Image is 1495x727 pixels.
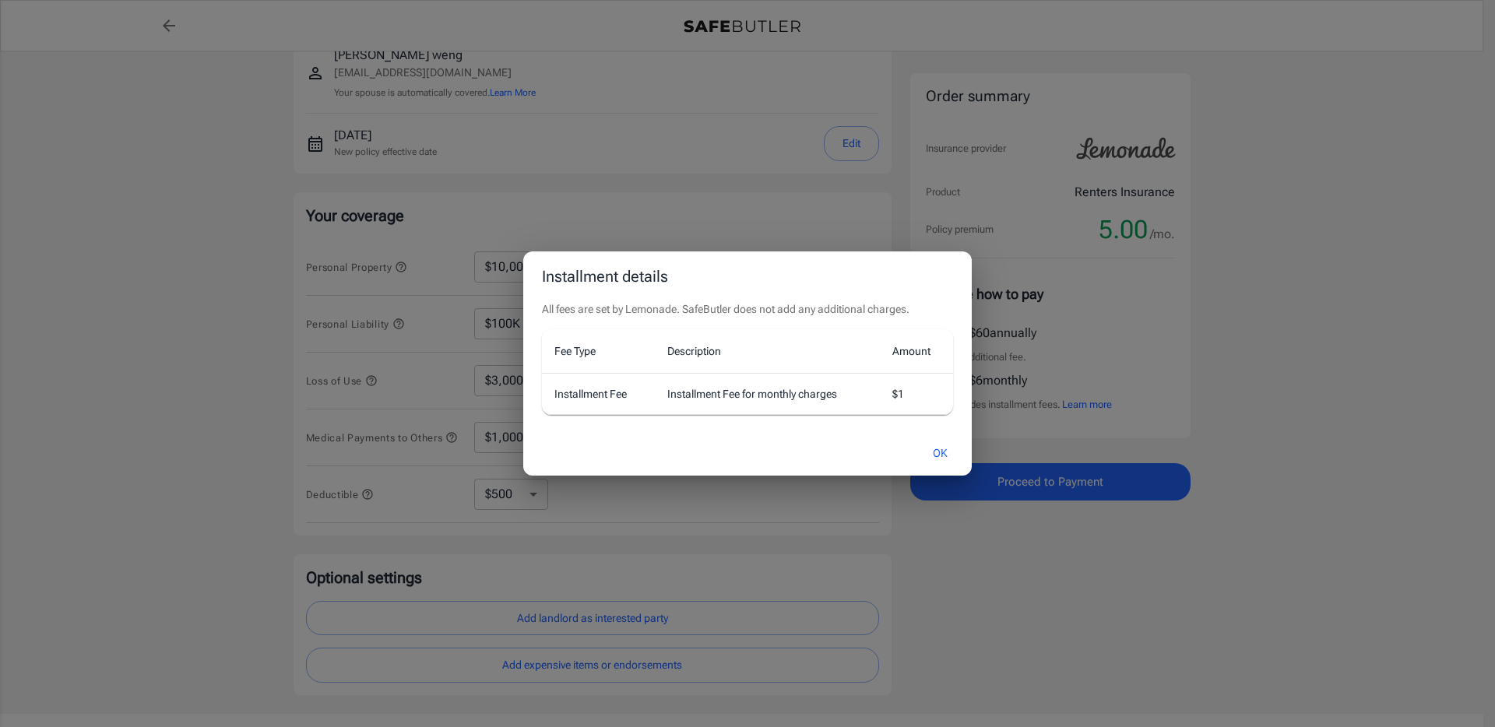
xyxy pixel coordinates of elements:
[655,373,880,414] td: Installment Fee for monthly charges
[655,329,880,374] th: Description
[542,329,655,374] th: Fee Type
[542,301,953,317] p: All fees are set by Lemonade. SafeButler does not add any additional charges.
[523,251,972,301] h2: Installment details
[915,437,966,470] button: OK
[880,373,953,414] td: $1
[880,329,953,374] th: Amount
[542,373,655,414] td: Installment Fee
